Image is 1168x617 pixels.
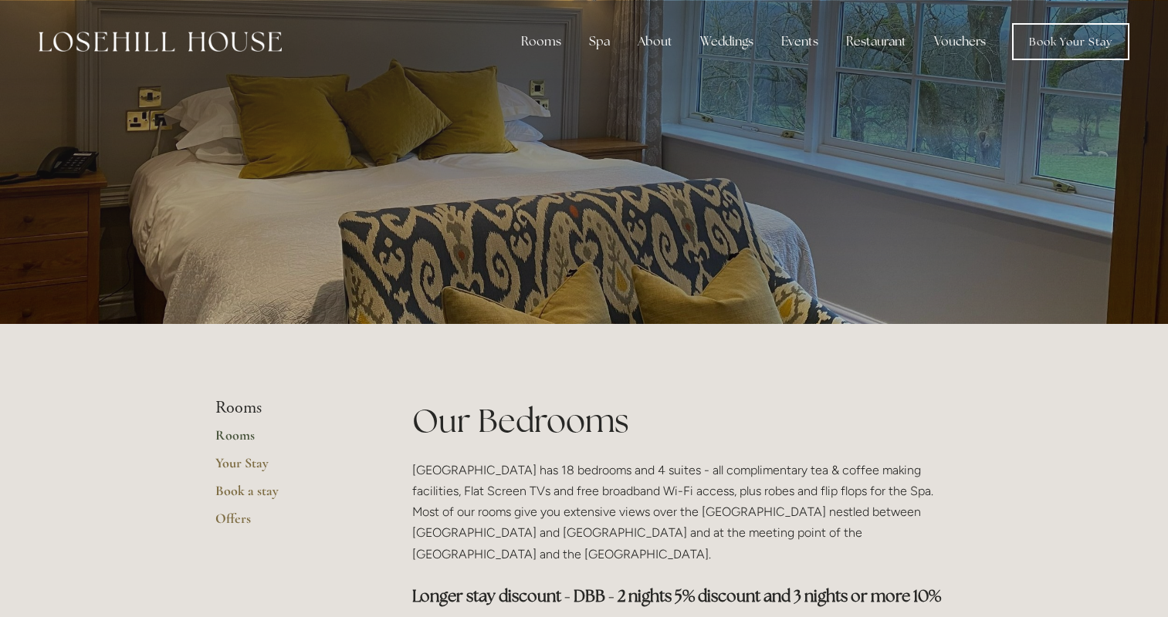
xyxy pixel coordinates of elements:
div: Weddings [688,26,766,57]
img: Losehill House [39,32,282,52]
a: Your Stay [215,454,363,482]
div: About [625,26,685,57]
li: Rooms [215,398,363,418]
a: Book a stay [215,482,363,510]
div: Restaurant [834,26,919,57]
a: Vouchers [922,26,998,57]
a: Book Your Stay [1012,23,1129,60]
div: Rooms [509,26,574,57]
div: Spa [577,26,622,57]
p: [GEOGRAPHIC_DATA] has 18 bedrooms and 4 suites - all complimentary tea & coffee making facilities... [412,460,953,565]
a: Rooms [215,427,363,454]
div: Events [769,26,831,57]
a: Offers [215,510,363,538]
h1: Our Bedrooms [412,398,953,443]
